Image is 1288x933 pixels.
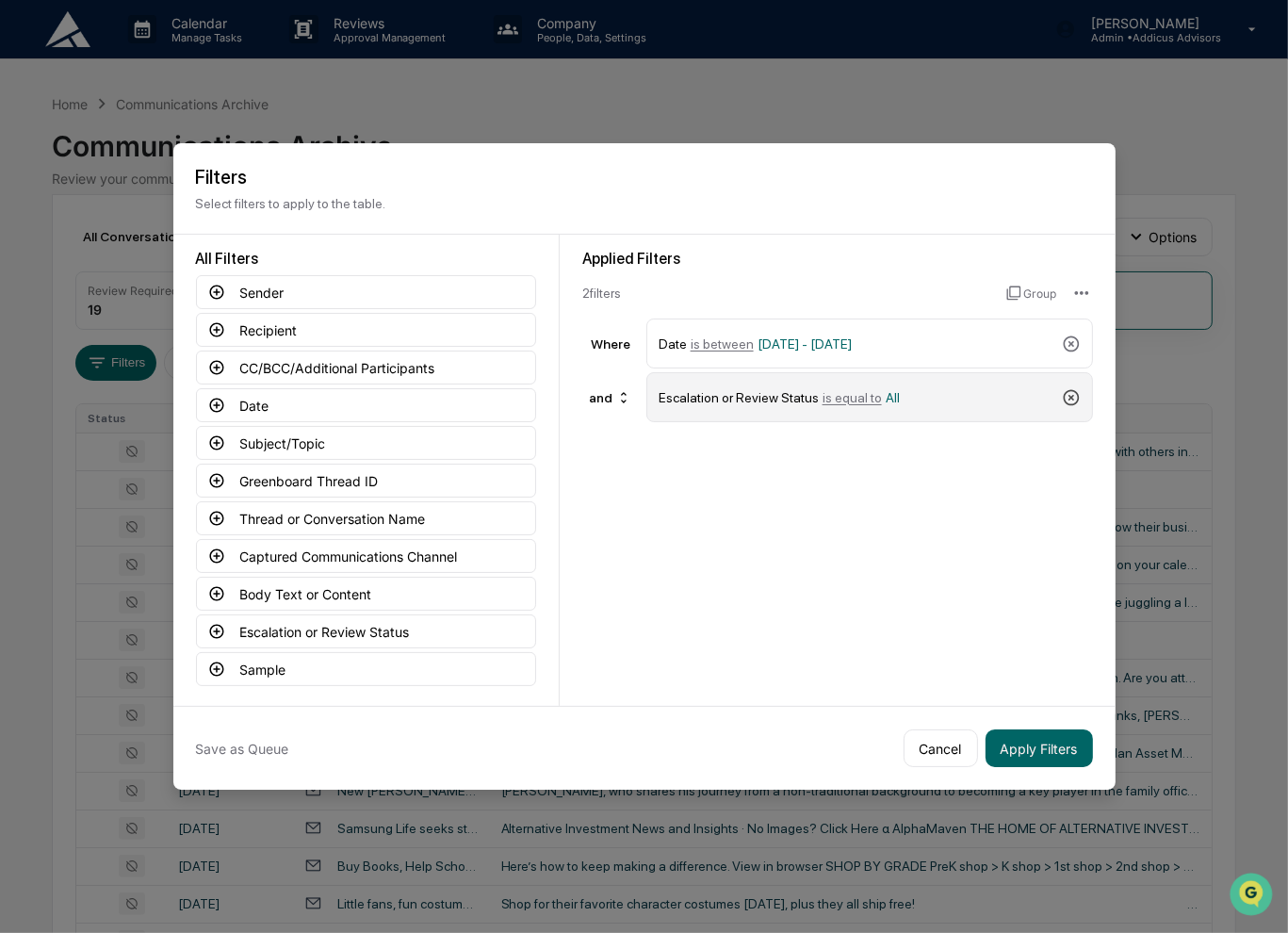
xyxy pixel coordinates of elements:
img: 1746055101610-c473b297-6a78-478c-a979-82029cc54cd1 [38,307,53,322]
span: [PERSON_NAME] [58,306,153,321]
div: 🗄️ [137,386,152,401]
button: Cancel [904,729,978,767]
div: Where [582,336,639,352]
div: 🖐️ [19,386,34,401]
button: Recipient [196,313,536,347]
button: Save as Queue [196,729,289,767]
div: and [581,383,639,413]
button: Greenboard Thread ID [196,464,536,498]
div: 🔎 [19,422,34,437]
span: • [156,306,163,321]
button: Apply Filters [986,729,1093,767]
span: Attestations [155,385,234,403]
button: Captured Communications Channel [196,539,536,573]
img: 1746055101610-c473b297-6a78-478c-a979-82029cc54cd1 [19,143,53,177]
span: • [156,255,163,270]
span: Preclearance [38,385,122,403]
span: All [886,390,900,405]
button: Date [196,388,536,422]
img: 1746055101610-c473b297-6a78-478c-a979-82029cc54cd1 [38,256,53,271]
img: Jack Rasmussen [19,237,49,268]
a: 🔎Data Lookup [11,413,126,447]
span: is equal to [823,390,882,405]
a: 🖐️Preclearance [11,377,129,411]
iframe: Open customer support [1228,871,1279,922]
button: Body Text or Content [196,577,536,611]
div: Applied Filters [582,250,1093,268]
span: [DATE] [167,255,205,270]
div: Escalation or Review Status [659,381,1054,414]
button: See all [292,205,343,227]
div: 2 filter s [582,286,992,301]
span: Data Lookup [38,420,119,439]
span: [PERSON_NAME] [58,255,153,270]
span: is between [691,336,754,352]
p: How can we help? [19,39,343,69]
div: Date [659,327,1054,360]
a: Powered byPylon [133,466,228,481]
button: Group [1006,278,1056,308]
div: Past conversations [19,208,126,223]
img: Jack Rasmussen [19,288,49,319]
button: Thread or Conversation Name [196,501,536,535]
img: 8933085812038_c878075ebb4cc5468115_72.jpg [40,143,73,177]
div: All Filters [196,250,536,268]
span: [DATE] [167,306,205,321]
button: Escalation or Review Status [196,614,536,648]
span: Pylon [187,466,228,481]
button: Start new chat [320,149,343,172]
button: Sender [196,275,536,309]
span: [DATE] - [DATE] [758,336,852,352]
div: Start new chat [85,143,309,162]
p: Select filters to apply to the table. [196,196,1093,211]
button: Subject/Topic [196,426,536,460]
div: We're available if you need us! [85,162,259,177]
a: 🗄️Attestations [129,377,241,411]
button: CC/BCC/Additional Participants [196,351,536,385]
h2: Filters [196,166,1093,188]
button: Sample [196,652,536,686]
